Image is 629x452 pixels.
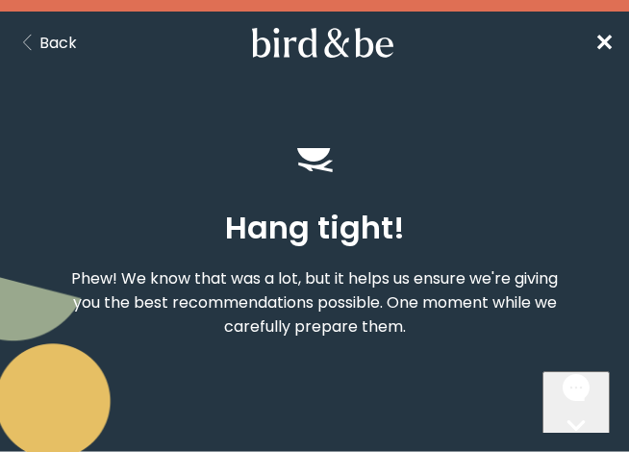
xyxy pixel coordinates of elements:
p: Phew! We know that was a lot, but it helps us ensure we're giving you the best recommendations po... [63,266,566,339]
iframe: Gorgias live chat messenger [542,371,610,433]
button: Back Button [15,31,77,55]
span: ✕ [594,27,614,59]
a: ✕ [594,26,614,60]
h2: Hang tight! [63,205,566,251]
